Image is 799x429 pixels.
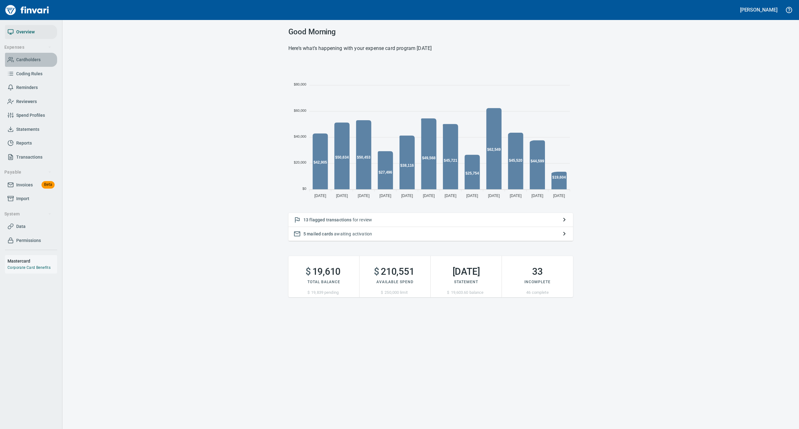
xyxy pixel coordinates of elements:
[16,139,32,147] span: Reports
[294,135,306,138] tspan: $40,000
[2,208,54,220] button: System
[303,231,558,237] p: awaiting activation
[303,231,306,236] span: 5
[5,136,57,150] a: Reports
[314,194,326,198] tspan: [DATE]
[288,44,573,53] h6: Here’s what’s happening with your expense card program [DATE]
[5,219,57,234] a: Data
[4,210,51,218] span: System
[288,27,573,36] h3: Good Morning
[738,5,779,15] button: [PERSON_NAME]
[553,194,565,198] tspan: [DATE]
[502,256,573,297] button: 33Incomplete46 complete
[16,28,35,36] span: Overview
[5,108,57,122] a: Spend Profiles
[302,187,306,190] tspan: $0
[16,223,26,230] span: Data
[532,194,543,198] tspan: [DATE]
[309,217,351,222] span: flagged transactions
[288,227,573,241] button: 5 mailed cards awaiting activation
[380,194,391,198] tspan: [DATE]
[466,194,478,198] tspan: [DATE]
[5,81,57,95] a: Reminders
[5,234,57,248] a: Permissions
[7,258,57,264] h6: Mastercard
[2,42,54,53] button: Expenses
[445,194,457,198] tspan: [DATE]
[16,98,37,106] span: Reviewers
[16,153,42,161] span: Transactions
[16,111,45,119] span: Spend Profiles
[524,280,551,284] span: Incomplete
[303,217,308,222] span: 13
[16,195,29,203] span: Import
[307,231,333,236] span: mailed cards
[5,178,57,192] a: InvoicesBeta
[502,266,573,277] h2: 33
[294,109,306,112] tspan: $60,000
[5,95,57,109] a: Reviewers
[423,194,435,198] tspan: [DATE]
[42,181,55,188] span: Beta
[740,7,777,13] h5: [PERSON_NAME]
[5,67,57,81] a: Coding Rules
[16,181,33,189] span: Invoices
[336,194,348,198] tspan: [DATE]
[488,194,500,198] tspan: [DATE]
[5,53,57,67] a: Cardholders
[16,84,38,91] span: Reminders
[4,168,51,176] span: Payable
[5,25,57,39] a: Overview
[16,56,41,64] span: Cardholders
[294,160,306,164] tspan: $20,000
[16,237,41,244] span: Permissions
[510,194,522,198] tspan: [DATE]
[288,213,573,227] button: 13 flagged transactions for review
[358,194,370,198] tspan: [DATE]
[502,289,573,296] p: 46 complete
[5,122,57,136] a: Statements
[401,194,413,198] tspan: [DATE]
[16,126,39,133] span: Statements
[4,2,51,17] img: Finvari
[303,217,558,223] p: for review
[16,70,42,78] span: Coding Rules
[7,265,51,270] a: Corporate Card Benefits
[4,43,51,51] span: Expenses
[294,82,306,86] tspan: $80,000
[5,192,57,206] a: Import
[5,150,57,164] a: Transactions
[2,166,54,178] button: Payable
